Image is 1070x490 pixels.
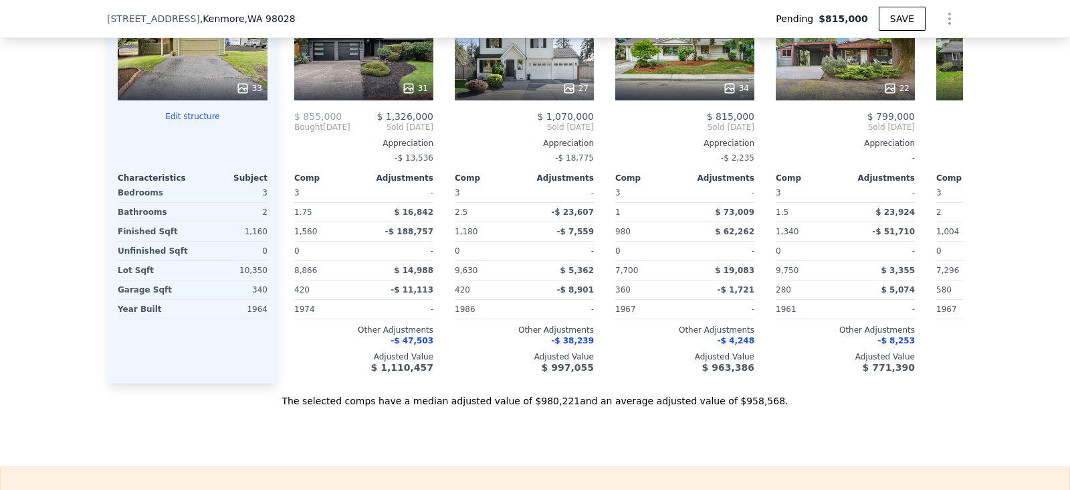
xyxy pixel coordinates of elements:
[702,362,754,373] span: $ 963,386
[385,227,433,236] span: -$ 188,757
[118,203,190,222] div: Bathrooms
[391,336,433,345] span: -$ 47,503
[845,173,915,183] div: Adjustments
[776,173,845,183] div: Comp
[819,12,868,25] span: $815,000
[455,285,470,295] span: 420
[776,122,915,133] span: Sold [DATE]
[366,300,433,319] div: -
[881,285,915,295] span: $ 5,074
[936,188,942,197] span: 3
[721,153,754,163] span: -$ 2,235
[395,153,433,163] span: -$ 13,536
[294,111,342,122] span: $ 855,000
[936,246,942,256] span: 0
[294,246,300,256] span: 0
[936,300,1003,319] div: 1967
[366,183,433,202] div: -
[294,203,361,222] div: 1.75
[879,7,926,31] button: SAVE
[394,208,433,217] span: $ 16,842
[848,183,915,202] div: -
[615,266,638,275] span: 7,700
[294,138,433,149] div: Appreciation
[524,173,594,183] div: Adjustments
[776,300,843,319] div: 1961
[848,242,915,260] div: -
[118,183,190,202] div: Bedrooms
[195,183,267,202] div: 3
[294,266,317,275] span: 8,866
[776,266,798,275] span: 9,750
[936,266,959,275] span: 7,296
[455,188,460,197] span: 3
[537,111,594,122] span: $ 1,070,000
[560,266,594,275] span: $ 5,362
[615,351,754,362] div: Adjusted Value
[715,208,754,217] span: $ 73,009
[615,227,631,236] span: 980
[936,203,1003,222] div: 2
[527,300,594,319] div: -
[776,188,781,197] span: 3
[542,362,594,373] span: $ 997,055
[615,173,685,183] div: Comp
[455,266,477,275] span: 9,630
[294,325,433,335] div: Other Adjustments
[455,351,594,362] div: Adjusted Value
[685,173,754,183] div: Adjustments
[551,208,594,217] span: -$ 23,607
[118,242,190,260] div: Unfinished Sqft
[294,188,300,197] span: 3
[615,285,631,295] span: 360
[195,280,267,299] div: 340
[455,173,524,183] div: Comp
[118,300,190,319] div: Year Built
[615,246,621,256] span: 0
[863,362,915,373] span: $ 771,390
[107,12,200,25] span: [STREET_ADDRESS]
[776,227,798,236] span: 1,340
[557,285,594,295] span: -$ 8,901
[562,82,588,95] div: 27
[881,266,915,275] span: $ 3,355
[776,138,915,149] div: Appreciation
[615,300,682,319] div: 1967
[455,203,522,222] div: 2.5
[364,173,433,183] div: Adjustments
[707,111,754,122] span: $ 815,000
[118,111,267,122] button: Edit structure
[936,227,959,236] span: 1,004
[878,336,915,345] span: -$ 8,253
[394,266,433,275] span: $ 14,988
[776,285,791,295] span: 280
[118,173,193,183] div: Characteristics
[377,111,433,122] span: $ 1,326,000
[193,173,267,183] div: Subject
[402,82,428,95] div: 31
[848,300,915,319] div: -
[455,122,594,133] span: Sold [DATE]
[936,5,963,32] button: Show Options
[527,242,594,260] div: -
[294,351,433,362] div: Adjusted Value
[555,153,594,163] span: -$ 18,775
[118,261,190,280] div: Lot Sqft
[294,122,323,133] span: Bought
[615,122,754,133] span: Sold [DATE]
[776,203,843,222] div: 1.5
[294,122,350,133] div: [DATE]
[615,188,621,197] span: 3
[715,227,754,236] span: $ 62,262
[366,242,433,260] div: -
[195,222,267,241] div: 1,160
[776,149,915,167] div: -
[615,203,682,222] div: 1
[245,13,296,24] span: , WA 98028
[718,336,754,345] span: -$ 4,248
[294,300,361,319] div: 1974
[875,208,915,217] span: $ 23,924
[200,12,296,25] span: , Kenmore
[118,222,190,241] div: Finished Sqft
[455,138,594,149] div: Appreciation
